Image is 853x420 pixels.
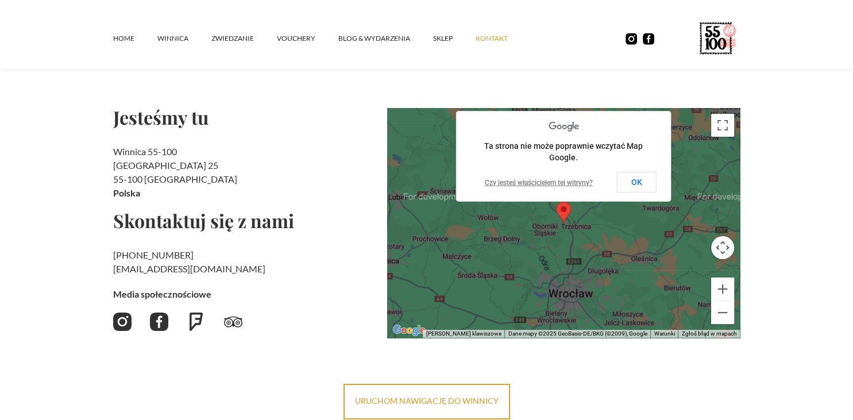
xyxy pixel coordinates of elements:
[113,211,378,230] h2: Skontaktuj się z nami
[711,278,734,300] button: Powiększ
[711,301,734,324] button: Pomniejsz
[338,21,433,56] a: Blog & Wydarzenia
[113,263,265,274] a: [EMAIL_ADDRESS][DOMAIN_NAME]
[617,172,657,192] button: OK
[390,323,428,338] a: Pokaż ten obszar w Mapach Google (otwiera się w nowym oknie)
[157,21,211,56] a: winnica
[476,21,531,56] a: kontakt
[485,179,593,187] a: Czy jesteś właścicielem tej witryny?
[433,21,476,56] a: SKLEP
[113,145,378,200] h2: Winnica 55-100 [GEOGRAPHIC_DATA] 25 55-100 [GEOGRAPHIC_DATA]
[654,330,674,337] a: Warunki (otwiera się w nowej karcie)
[711,236,734,259] button: Sterowanie kamerą na mapie
[556,202,571,223] div: Map pin
[484,141,643,162] span: Ta strona nie może poprawnie wczytać Map Google.
[113,248,378,276] h2: ‍
[211,21,277,56] a: ZWIEDZANIE
[113,187,140,198] strong: Polska
[508,330,647,337] span: Dane mapy ©2025 GeoBasis-DE/BKG (©2009), Google
[681,330,736,337] a: Zgłoś błąd w mapach
[113,108,378,126] h2: Jesteśmy tu
[113,21,157,56] a: Home
[426,330,501,338] button: Skróty klawiszowe
[343,384,510,419] a: uruchom nawigację do winnicy
[113,288,211,299] strong: Media społecznościowe
[390,323,428,338] img: Google
[113,249,194,260] a: [PHONE_NUMBER]
[711,114,734,137] button: Włącz widok pełnoekranowy
[277,21,338,56] a: vouchery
